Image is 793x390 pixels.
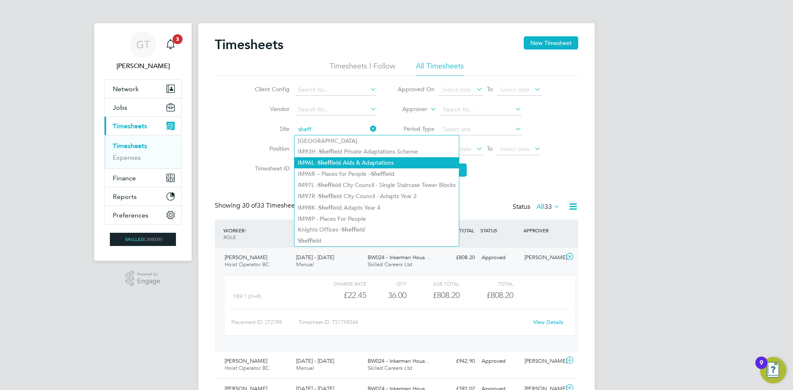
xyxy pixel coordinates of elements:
[136,39,150,50] span: GT
[94,23,192,261] nav: Main navigation
[760,363,763,373] div: 9
[368,254,430,261] span: BW024 - Inkerman Hous…
[459,227,474,234] span: TOTAL
[104,61,182,71] span: George Theodosi
[318,159,332,166] b: Sheff
[435,355,478,368] div: £942.90
[294,235,459,246] li: ield
[104,206,181,224] button: Preferences
[487,290,513,300] span: £808.20
[113,122,147,130] span: Timesheets
[113,174,136,182] span: Finance
[173,34,183,44] span: 3
[225,261,269,268] span: Hoist Operator BC
[104,169,181,187] button: Finance
[318,204,332,211] b: Sheff
[397,85,434,93] label: Approved On
[113,85,139,93] span: Network
[521,223,564,238] div: APPROVER
[442,86,471,93] span: Select date
[293,223,364,244] div: PERIOD
[406,288,460,302] div: £808.20
[225,357,267,364] span: [PERSON_NAME]
[242,201,300,210] span: 33 Timesheets
[295,124,377,135] input: Search for...
[318,182,332,189] b: Sheff
[521,355,564,368] div: [PERSON_NAME]
[252,165,290,172] label: Timesheet ID
[252,85,290,93] label: Client Config
[231,316,299,329] div: Placement ID: 272789
[368,364,412,371] span: Skilled Careers Ltd
[225,254,267,261] span: [PERSON_NAME]
[137,271,160,278] span: Powered by
[366,279,406,288] div: QTY
[252,145,290,152] label: Position
[760,357,786,383] button: Open Resource Center, 9 new notifications
[533,319,563,326] a: View Details
[397,125,434,132] label: Period Type
[440,104,522,116] input: Search for...
[215,36,283,53] h2: Timesheets
[299,316,528,329] div: Timesheet ID: TS1798544
[104,187,181,206] button: Reports
[294,180,459,191] li: IM97L - ield City Council - Single Staircase Tower Blocks
[544,203,552,211] span: 33
[242,201,257,210] span: 30 of
[484,84,495,95] span: To
[113,154,141,161] a: Expenses
[537,203,560,211] label: All
[460,279,513,288] div: Total
[137,278,160,285] span: Engage
[368,357,430,364] span: BW024 - Inkerman Hous…
[296,261,314,268] span: Manual
[298,237,312,244] b: Sheff
[245,227,246,234] span: /
[313,279,366,288] div: Charge rate
[368,261,412,268] span: Skilled Careers Ltd
[162,31,179,58] a: 3
[366,288,406,302] div: 36.00
[294,202,459,213] li: IM98K - ield Adapts Year 4
[223,234,236,240] span: ROLE
[478,223,521,238] div: STATUS
[252,105,290,113] label: Vendor
[513,201,562,213] div: Status
[294,157,459,168] li: IM96L - ield Aids & Adaptations
[113,193,137,201] span: Reports
[126,271,161,286] a: Powered byEngage
[295,84,377,96] input: Search for...
[110,233,176,246] img: skilledcareers-logo-retina.png
[406,279,460,288] div: Sub Total
[233,293,261,299] span: Tier 1 (£/HR)
[104,117,181,135] button: Timesheets
[104,233,182,246] a: Go to home page
[500,86,529,93] span: Select date
[113,211,148,219] span: Preferences
[330,61,395,76] li: Timesheets I Follow
[113,142,147,150] a: Timesheets
[342,226,356,233] b: Sheff
[524,36,578,50] button: New Timesheet
[319,148,333,155] b: Sheff
[221,223,293,244] div: WORKER
[104,135,181,168] div: Timesheets
[294,168,459,180] li: IM96R – Places for People – ield
[296,364,314,371] span: Manual
[390,105,427,113] label: Approver
[104,98,181,116] button: Jobs
[225,364,269,371] span: Hoist Operator BC
[294,146,459,157] li: IM93H - ield Private Adaptations Scheme
[313,288,366,302] div: £22.45
[442,145,471,153] span: Select date
[294,224,459,235] li: Knights Offices - ield
[500,145,529,153] span: Select date
[252,125,290,132] label: Site
[295,104,377,116] input: Search for...
[478,355,521,368] div: Approved
[296,254,334,261] span: [DATE] - [DATE]
[371,170,385,177] b: Sheff
[294,135,459,146] li: [GEOGRAPHIC_DATA]
[435,251,478,265] div: £808.20
[440,124,522,135] input: Select one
